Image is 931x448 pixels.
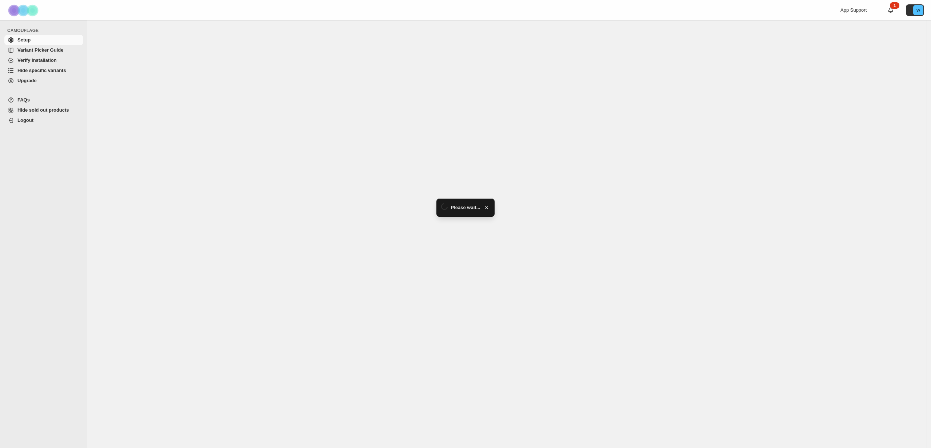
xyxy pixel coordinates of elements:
span: App Support [840,7,867,13]
a: Upgrade [4,76,83,86]
a: Setup [4,35,83,45]
a: Logout [4,115,83,125]
a: Variant Picker Guide [4,45,83,55]
img: Camouflage [6,0,42,20]
text: W [916,8,920,12]
span: CAMOUFLAGE [7,28,84,33]
span: Avatar with initials W [913,5,923,15]
a: 1 [887,7,894,14]
span: Variant Picker Guide [17,47,63,53]
a: Hide sold out products [4,105,83,115]
span: Hide specific variants [17,68,66,73]
a: Verify Installation [4,55,83,65]
span: FAQs [17,97,30,103]
span: Setup [17,37,31,43]
a: Hide specific variants [4,65,83,76]
span: Verify Installation [17,57,57,63]
span: Logout [17,117,33,123]
a: FAQs [4,95,83,105]
div: 1 [890,2,899,9]
span: Hide sold out products [17,107,69,113]
button: Avatar with initials W [906,4,924,16]
span: Upgrade [17,78,37,83]
span: Please wait... [451,204,480,211]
